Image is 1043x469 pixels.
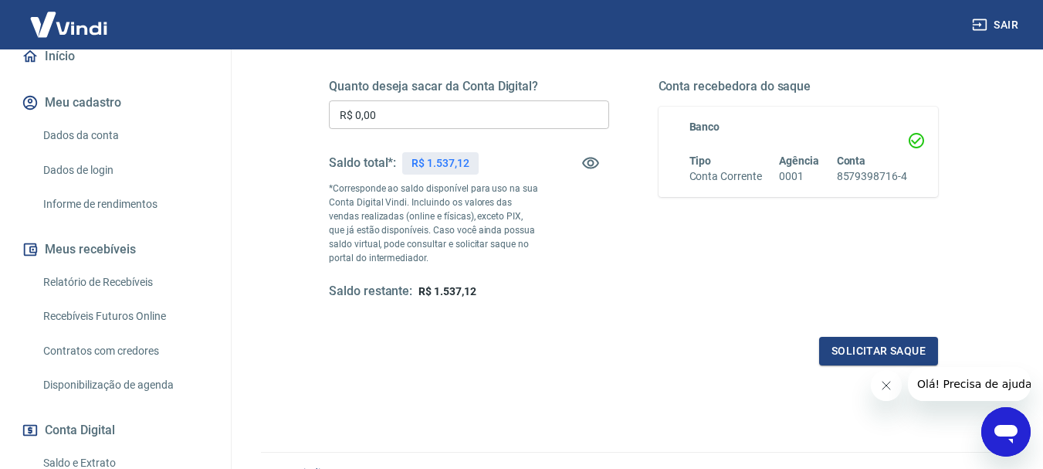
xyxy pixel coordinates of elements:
[981,407,1031,457] iframe: Botão para abrir a janela de mensagens
[871,370,902,401] iframe: Fechar mensagem
[659,79,939,94] h5: Conta recebedora do saque
[37,301,212,332] a: Recebíveis Futuros Online
[819,337,938,365] button: Solicitar saque
[837,168,907,185] h6: 8579398716-4
[779,155,819,167] span: Agência
[329,182,539,265] p: *Corresponde ao saldo disponível para uso na sua Conta Digital Vindi. Incluindo os valores das ve...
[837,155,866,167] span: Conta
[37,369,212,401] a: Disponibilização de agenda
[779,168,819,185] h6: 0001
[19,1,119,48] img: Vindi
[37,189,212,220] a: Informe de rendimentos
[19,413,212,447] button: Conta Digital
[411,155,469,172] p: R$ 1.537,12
[329,284,412,300] h5: Saldo restante:
[418,285,476,297] span: R$ 1.537,12
[19,86,212,120] button: Meu cadastro
[908,367,1031,401] iframe: Mensagem da empresa
[689,155,712,167] span: Tipo
[329,155,396,171] h5: Saldo total*:
[37,120,212,151] a: Dados da conta
[19,233,212,267] button: Meus recebíveis
[37,267,212,298] a: Relatório de Recebíveis
[689,121,720,133] span: Banco
[9,11,130,23] span: Olá! Precisa de ajuda?
[969,11,1024,39] button: Sair
[329,79,609,94] h5: Quanto deseja sacar da Conta Digital?
[689,168,762,185] h6: Conta Corrente
[37,155,212,186] a: Dados de login
[19,39,212,73] a: Início
[37,335,212,367] a: Contratos com credores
